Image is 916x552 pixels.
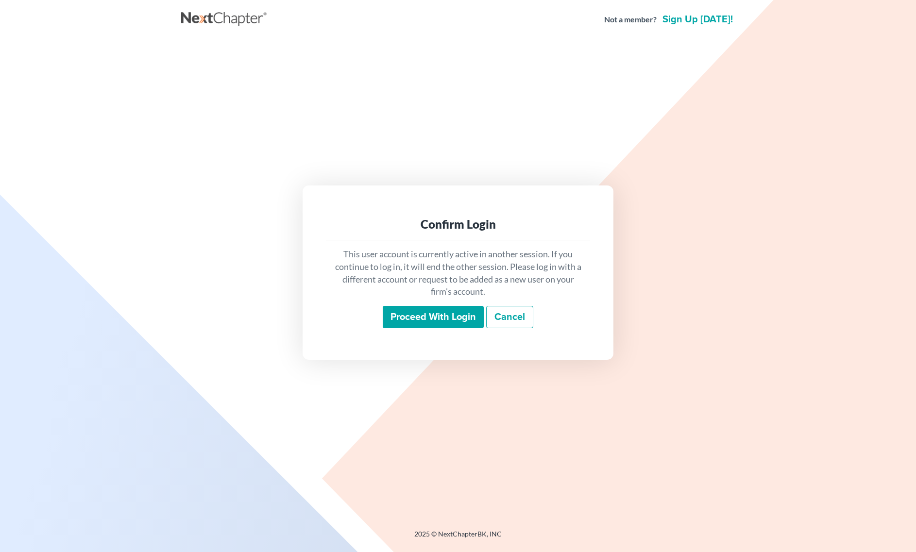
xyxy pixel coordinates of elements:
[486,306,533,328] a: Cancel
[334,248,582,298] p: This user account is currently active in another session. If you continue to log in, it will end ...
[661,15,735,24] a: Sign up [DATE]!
[334,217,582,232] div: Confirm Login
[181,529,735,547] div: 2025 © NextChapterBK, INC
[604,14,657,25] strong: Not a member?
[383,306,484,328] input: Proceed with login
